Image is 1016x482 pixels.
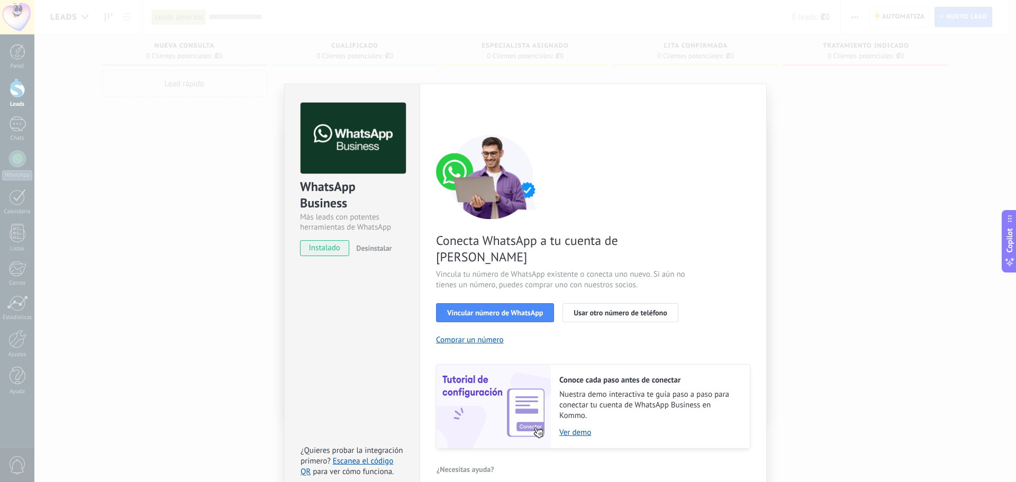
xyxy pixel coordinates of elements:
span: Nuestra demo interactiva te guía paso a paso para conectar tu cuenta de WhatsApp Business en Kommo. [559,389,739,421]
img: logo_main.png [301,103,406,174]
span: Vincula tu número de WhatsApp existente o conecta uno nuevo. Si aún no tienes un número, puedes c... [436,269,688,290]
a: Escanea el código QR [301,456,393,477]
span: para ver cómo funciona. [313,467,394,477]
button: ¿Necesitas ayuda? [436,461,495,477]
span: Copilot [1004,228,1015,252]
span: Usar otro número de teléfono [574,309,667,316]
img: connect number [436,134,547,219]
div: Más leads con potentes herramientas de WhatsApp [300,212,404,232]
button: Desinstalar [352,240,392,256]
span: instalado [301,240,349,256]
button: Comprar un número [436,335,504,345]
span: ¿Necesitas ayuda? [437,466,494,473]
span: Conecta WhatsApp a tu cuenta de [PERSON_NAME] [436,232,688,265]
button: Vincular número de WhatsApp [436,303,554,322]
span: Desinstalar [356,243,392,253]
button: Usar otro número de teléfono [563,303,678,322]
span: Vincular número de WhatsApp [447,309,543,316]
a: Ver demo [559,428,739,438]
h2: Conoce cada paso antes de conectar [559,375,739,385]
div: WhatsApp Business [300,178,404,212]
span: ¿Quieres probar la integración primero? [301,445,403,466]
